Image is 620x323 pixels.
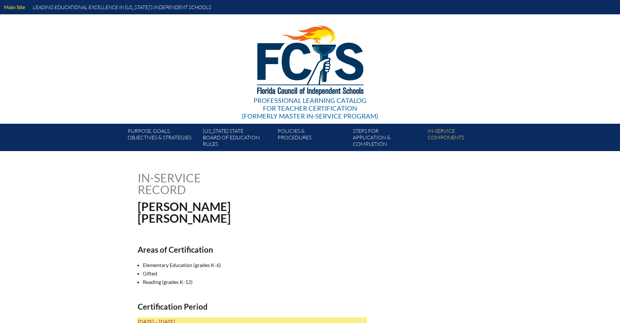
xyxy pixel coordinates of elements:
[138,302,367,311] h2: Certification Period
[243,14,377,103] img: FCISlogo221.eps
[263,104,357,112] span: for Teacher Certification
[143,278,372,286] li: Reading (grades K-12)
[138,172,269,195] h1: In-service record
[138,245,367,254] h2: Areas of Certification
[275,126,350,151] a: Policies &Procedures
[138,201,351,224] h1: [PERSON_NAME] [PERSON_NAME]
[239,13,381,121] a: Professional Learning Catalog for Teacher Certification(formerly Master In-service Program)
[425,126,500,151] a: In-servicecomponents
[242,96,378,120] div: Professional Learning Catalog (formerly Master In-service Program)
[1,3,28,11] a: Main Site
[200,126,275,151] a: [US_STATE] StateBoard of Education rules
[143,269,372,278] li: Gifted
[143,261,372,269] li: Elementary Education (grades K-6)
[125,126,200,151] a: Purpose, goals,objectives & strategies
[350,126,425,151] a: Steps forapplication & completion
